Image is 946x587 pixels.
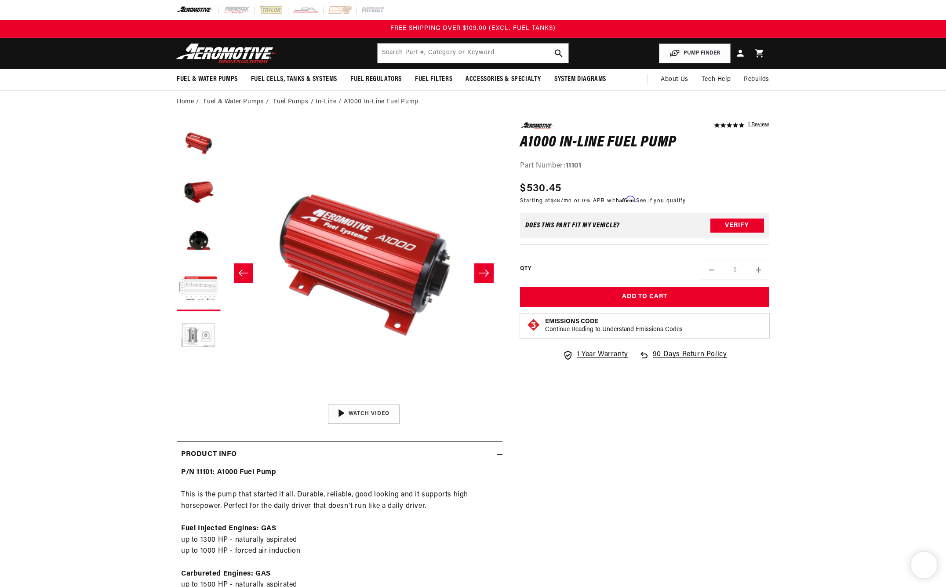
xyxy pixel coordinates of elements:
[234,263,253,283] button: Slide left
[654,69,695,90] a: About Us
[702,75,731,84] span: Tech Help
[177,122,502,423] media-gallery: Gallery Viewer
[545,318,683,334] button: Emissions CodeContinue Reading to Understand Emissions Codes
[273,97,309,107] a: Fuel Pumps
[566,162,582,169] strong: 11101
[415,75,452,84] span: Fuel Filters
[174,43,284,64] img: Aeromotive
[177,316,221,360] button: Load image 5 in gallery view
[204,97,264,107] a: Fuel & Water Pumps
[653,349,727,369] span: 90 Days Return Policy
[661,76,688,83] span: About Us
[748,122,769,128] a: 1 reviews
[619,196,635,203] span: Affirm
[520,265,531,273] label: QTY
[181,525,277,532] strong: Fuel Injected Engines: GAS
[520,197,686,205] p: Starting at /mo or 0% APR with .
[244,69,344,90] summary: Fuel Cells, Tanks & Systems
[408,69,459,90] summary: Fuel Filters
[549,44,568,63] button: search button
[316,97,344,107] li: In-Line
[344,69,408,90] summary: Fuel Regulators
[520,287,769,307] button: Add to Cart
[525,222,620,229] div: Does This part fit My vehicle?
[520,136,769,150] h1: A1000 In-Line Fuel Pump
[554,75,606,84] span: System Diagrams
[466,75,541,84] span: Accessories & Specialty
[177,171,221,215] button: Load image 2 in gallery view
[474,263,494,283] button: Slide right
[181,570,271,577] strong: Carbureted Engines: GAS
[378,44,568,63] input: Search by Part Number, Category or Keyword
[577,349,628,361] span: 1 Year Warranty
[563,349,628,361] a: 1 Year Warranty
[527,318,541,332] img: Emissions code
[639,349,727,369] a: 90 Days Return Policy
[177,97,194,107] a: Home
[520,160,769,172] div: Part Number:
[459,69,548,90] summary: Accessories & Specialty
[177,97,769,107] nav: breadcrumbs
[181,469,277,476] strong: P/N 11101: A1000 Fuel Pump
[744,75,769,84] span: Rebuilds
[251,75,337,84] span: Fuel Cells, Tanks & Systems
[551,198,561,204] span: $48
[170,69,244,90] summary: Fuel & Water Pumps
[636,198,686,204] a: See if you qualify - Learn more about Affirm Financing (opens in modal)
[710,219,764,233] button: Verify
[177,75,238,84] span: Fuel & Water Pumps
[390,25,556,32] span: FREE SHIPPING OVER $109.00 (EXCL. FUEL TANKS)
[177,267,221,311] button: Load image 4 in gallery view
[548,69,613,90] summary: System Diagrams
[659,44,731,63] button: PUMP FINDER
[181,449,236,460] h2: Product Info
[695,69,737,90] summary: Tech Help
[344,97,418,107] li: A1000 In-Line Fuel Pump
[177,442,502,467] summary: Product Info
[520,181,561,197] span: $530.45
[177,122,221,166] button: Load image 1 in gallery view
[350,75,402,84] span: Fuel Regulators
[737,69,776,90] summary: Rebuilds
[545,318,598,325] strong: Emissions Code
[177,219,221,263] button: Load image 3 in gallery view
[545,326,683,334] p: Continue Reading to Understand Emissions Codes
